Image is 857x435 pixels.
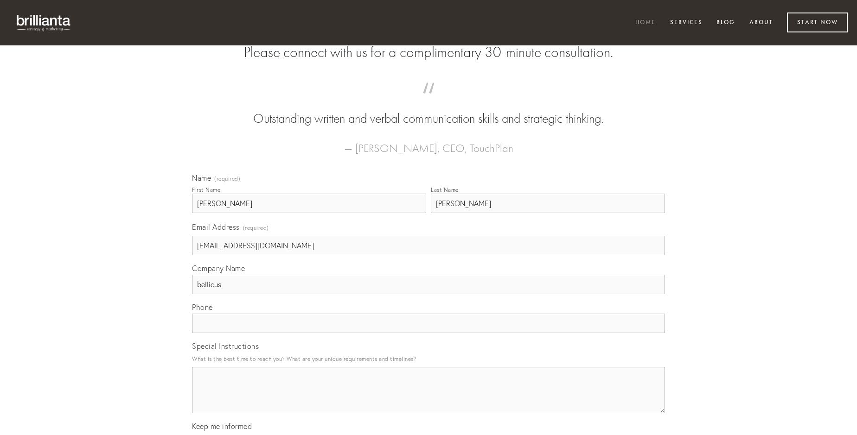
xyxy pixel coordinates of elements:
[664,15,709,31] a: Services
[9,9,79,36] img: brillianta - research, strategy, marketing
[710,15,741,31] a: Blog
[192,222,240,232] span: Email Address
[207,128,650,158] figcaption: — [PERSON_NAME], CEO, TouchPlan
[192,186,220,193] div: First Name
[192,303,213,312] span: Phone
[787,13,848,32] a: Start Now
[207,92,650,110] span: “
[192,422,252,431] span: Keep me informed
[629,15,662,31] a: Home
[743,15,779,31] a: About
[192,353,665,365] p: What is the best time to reach you? What are your unique requirements and timelines?
[207,92,650,128] blockquote: Outstanding written and verbal communication skills and strategic thinking.
[431,186,459,193] div: Last Name
[192,44,665,61] h2: Please connect with us for a complimentary 30-minute consultation.
[214,176,240,182] span: (required)
[192,173,211,183] span: Name
[243,221,269,234] span: (required)
[192,341,259,351] span: Special Instructions
[192,264,245,273] span: Company Name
